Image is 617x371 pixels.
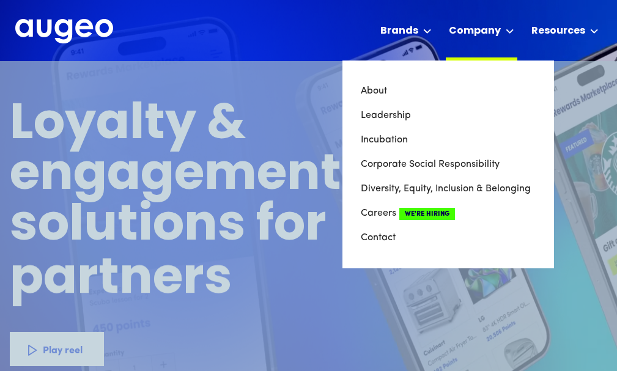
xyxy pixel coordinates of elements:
[361,103,536,128] a: Leadership
[449,24,501,39] div: Company
[361,79,536,103] a: About
[399,208,455,220] span: We're Hiring
[361,177,536,201] a: Diversity, Equity, Inclusion & Belonging
[361,128,536,152] a: Incubation
[342,61,554,268] nav: Company
[361,201,536,226] a: CareersWe're Hiring
[15,19,113,45] a: home
[531,24,585,39] div: Resources
[15,19,113,44] img: Augeo's full logo in white.
[380,24,418,39] div: Brands
[361,152,536,177] a: Corporate Social Responsibility
[361,226,536,250] a: Contact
